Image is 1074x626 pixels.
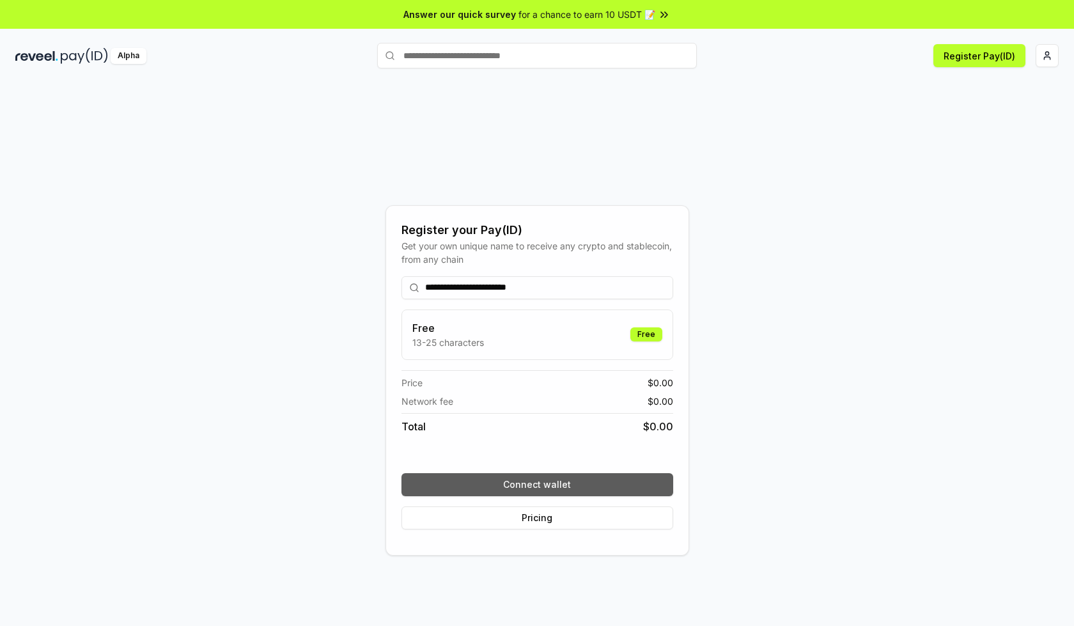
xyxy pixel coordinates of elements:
span: $ 0.00 [648,376,673,389]
span: Price [401,376,423,389]
div: Free [630,327,662,341]
h3: Free [412,320,484,336]
span: $ 0.00 [648,395,673,408]
button: Register Pay(ID) [933,44,1025,67]
span: Network fee [401,395,453,408]
img: pay_id [61,48,108,64]
button: Connect wallet [401,473,673,496]
span: $ 0.00 [643,419,673,434]
img: reveel_dark [15,48,58,64]
span: Total [401,419,426,434]
span: for a chance to earn 10 USDT 📝 [518,8,655,21]
p: 13-25 characters [412,336,484,349]
div: Get your own unique name to receive any crypto and stablecoin, from any chain [401,239,673,266]
button: Pricing [401,506,673,529]
span: Answer our quick survey [403,8,516,21]
div: Alpha [111,48,146,64]
div: Register your Pay(ID) [401,221,673,239]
